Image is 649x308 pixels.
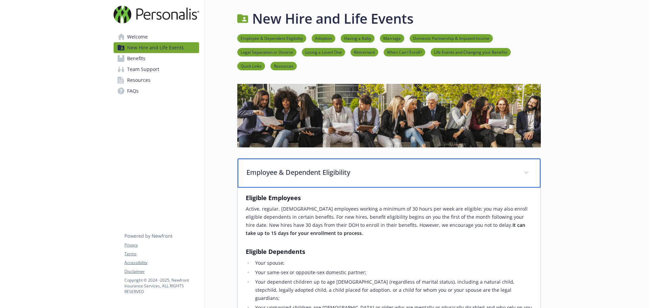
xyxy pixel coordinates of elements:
[237,49,296,55] a: Legal Separation or Divorce
[124,268,199,275] a: Disclaimer
[431,49,511,55] a: Life Events and Changing your Benefits
[114,64,199,75] a: Team Support
[312,35,335,41] a: Adoption
[238,159,540,188] div: Employee & Dependent Eligibility
[380,35,404,41] a: Marriage
[237,35,306,41] a: Employee & Dependent Eligibility
[114,53,199,64] a: Benefits
[410,35,493,41] a: Domestic Partnership & Imputed Income
[127,53,145,64] span: Benefits
[114,86,199,96] a: FAQs
[246,167,515,177] p: Employee & Dependent Eligibility
[246,205,532,237] p: Active, regular, [DEMOGRAPHIC_DATA] employees working a minimum of 30 hours per week are eligible...
[384,49,425,55] a: When Can I Enroll?
[124,260,199,266] a: Accessibility
[237,63,265,69] a: Quick Links
[253,268,532,277] li: Your same-sex or opposite-sex domestic partner; ​
[114,75,199,86] a: Resources
[124,277,199,294] p: Copyright © 2024 - 2025 , Newfront Insurance Services, ALL RIGHTS RESERVED
[124,242,199,248] a: Privacy
[127,42,184,53] span: New Hire and Life Events
[253,278,532,302] li: Your dependent children up to age [DEMOGRAPHIC_DATA] (regardless of marital status), including a ...
[253,259,532,267] li: Your spouse; ​
[246,247,305,256] strong: ​Eligible Dependents​
[127,86,139,96] span: FAQs
[351,49,378,55] a: Retirement
[252,8,413,29] h1: New Hire and Life Events
[246,194,301,202] strong: Eligible Employees
[237,84,541,147] img: new hire page banner
[127,75,150,86] span: Resources
[124,251,199,257] a: Terms
[127,64,159,75] span: Team Support
[341,35,375,41] a: Having a Baby
[114,31,199,42] a: Welcome
[127,31,148,42] span: Welcome
[302,49,345,55] a: Losing a Loved One
[270,63,297,69] a: Resources
[114,42,199,53] a: New Hire and Life Events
